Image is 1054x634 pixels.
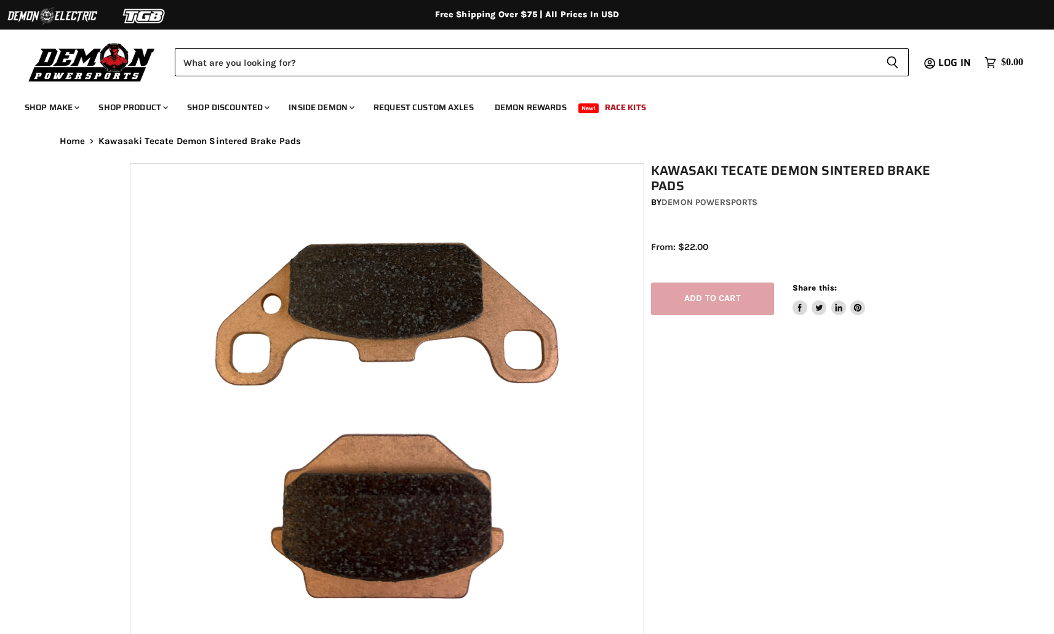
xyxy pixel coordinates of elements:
[98,4,191,28] img: TGB Logo 2
[792,283,866,315] aside: Share this:
[938,55,971,70] span: Log in
[651,196,932,209] div: by
[35,136,1020,146] nav: Breadcrumbs
[1001,57,1023,68] span: $0.00
[15,95,87,120] a: Shop Make
[933,57,978,68] a: Log in
[578,103,599,113] span: New!
[661,197,757,207] a: Demon Powersports
[279,95,362,120] a: Inside Demon
[792,283,837,292] span: Share this:
[876,48,909,76] button: Search
[596,95,655,120] a: Race Kits
[364,95,483,120] a: Request Custom Axles
[89,95,175,120] a: Shop Product
[978,54,1029,71] a: $0.00
[15,90,1020,120] ul: Main menu
[60,136,86,146] a: Home
[178,95,277,120] a: Shop Discounted
[35,9,1020,20] div: Free Shipping Over $75 | All Prices In USD
[175,48,909,76] form: Product
[651,163,932,194] h1: Kawasaki Tecate Demon Sintered Brake Pads
[98,136,301,146] span: Kawasaki Tecate Demon Sintered Brake Pads
[175,48,876,76] input: Search
[485,95,576,120] a: Demon Rewards
[651,241,708,252] span: From: $22.00
[6,4,98,28] img: Demon Electric Logo 2
[25,40,159,84] img: Demon Powersports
